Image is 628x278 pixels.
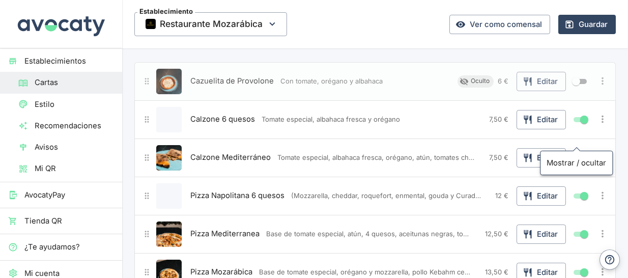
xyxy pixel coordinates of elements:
span: ¿Te ayudamos? [24,241,114,253]
span: Mostrar / ocultar [578,228,590,240]
span: (Mozzarella, cheddar, roquefort, enmental, gouda y Curado) Base de tomate especial, albahaca fres... [291,191,483,201]
button: Editar [517,148,566,168]
span: Base de tomate especial, atún, 4 quesos, aceitunas negras, tomates cherry y cebolla [266,229,473,239]
button: Pizza Mediterranea [188,226,262,241]
span: 7,50 € [489,153,508,161]
button: Editar producto [156,183,182,209]
button: Pizza Napolitana 6 quesos [188,188,287,203]
img: Cazuelita de Provolone [156,69,182,94]
button: Editar [517,225,566,244]
span: Tienda QR [24,215,114,227]
button: Calzone 6 quesos [188,112,258,127]
span: Base de tomate especial, orégano y mozzarella, pollo Kebahm cebolla morada, aceitunas negras, alb... [259,267,473,277]
button: Guardar [558,15,616,34]
button: Más opciones [594,226,611,242]
span: AvocatyPay [24,189,114,201]
button: Más opciones [594,187,611,204]
span: Cazuelita de Provolone [190,75,274,87]
button: Editar producto [156,145,182,171]
span: Tomate especial, albahaca fresca, orégano, atún, tomates cherry, cebolla morada, aceitunas negras... [277,153,477,162]
span: Avisos [35,142,114,153]
span: 6 € [498,77,508,85]
span: Pizza Mozarábica [190,266,252,277]
button: Editar producto [156,221,182,247]
span: Mi QR [35,163,114,174]
button: Mover producto [139,188,154,203]
button: Editar [517,72,566,91]
button: Mover producto [139,150,154,165]
div: Mostrar / ocultar [540,151,613,175]
span: Restaurante Mozarábica [134,12,287,36]
button: Editar [517,110,566,129]
img: Thumbnail [146,19,156,29]
span: Tomate especial, albahaca fresca y orégano [262,115,400,124]
span: Calzone Mediterráneo [190,152,271,163]
button: Mover producto [139,227,154,241]
span: 13,50 € [485,268,508,276]
button: Calzone Mediterráneo [188,150,273,165]
button: Cazuelita de Provolone [188,73,276,89]
span: 12,50 € [485,230,508,238]
span: Pizza Napolitana 6 quesos [190,190,284,201]
span: 12 € [495,191,508,200]
span: Pizza Mediterranea [190,228,260,239]
span: Restaurante Mozarábica [160,16,263,32]
span: Calzone 6 quesos [190,114,255,125]
span: Mostrar / ocultar [578,114,590,126]
span: Mostrar / ocultar [570,75,582,88]
span: Recomendaciones [35,120,114,131]
span: Mostrar / ocultar [578,190,590,202]
button: Editar [517,186,566,206]
button: Editar producto [156,69,182,94]
button: Más opciones [594,73,611,89]
button: Ayuda y contacto [600,249,620,270]
a: Ver como comensal [449,15,550,34]
img: Pizza Mediterranea [156,221,182,247]
button: Mover producto [139,112,154,127]
button: Más opciones [594,111,611,127]
img: Calzone Mediterráneo [156,145,182,171]
span: Cartas [35,77,114,88]
button: Editar producto [156,107,182,132]
span: Establecimientos [24,55,114,67]
button: EstablecimientoThumbnailRestaurante Mozarábica [134,12,287,36]
span: 7,50 € [489,115,508,123]
span: Establecimiento [137,8,195,15]
span: Estilo [35,99,114,110]
span: Con tomate, orégano y albahaca [280,76,383,86]
span: Oculto [467,76,494,86]
button: Mover producto [139,74,154,89]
